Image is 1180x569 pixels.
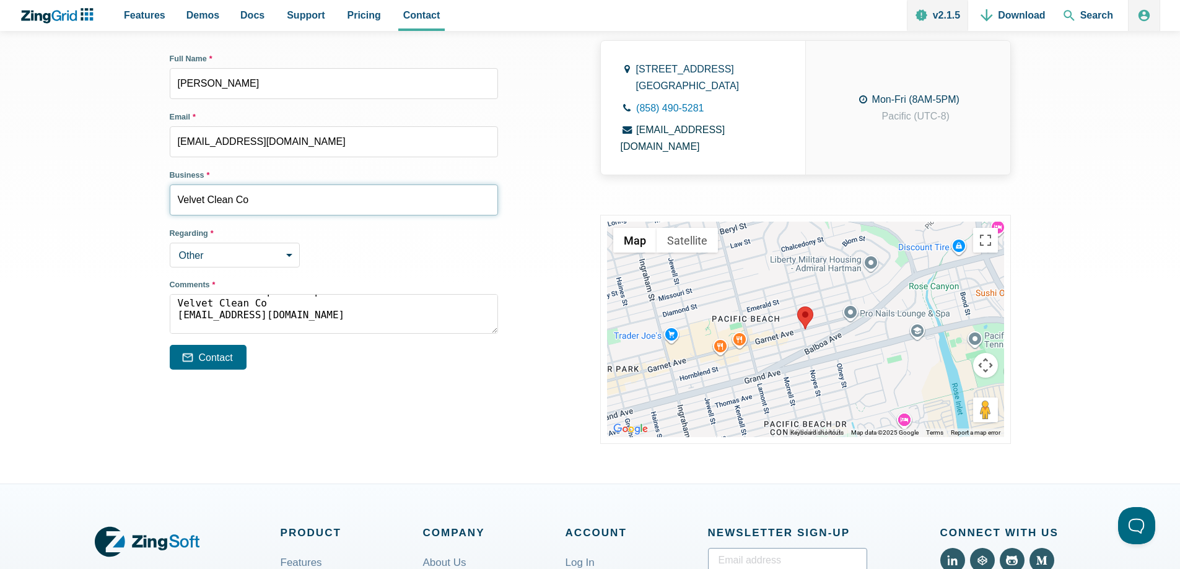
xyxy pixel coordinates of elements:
label: Regarding [170,228,498,240]
button: Toggle fullscreen view [973,228,998,253]
span: Connect With Us [940,524,1086,542]
address: [STREET_ADDRESS] [GEOGRAPHIC_DATA] [636,61,740,94]
button: Show street map [613,228,657,253]
input: Your Business Name [170,185,498,215]
a: Terms (opens in new tab) [926,429,943,436]
a: ZingGrid Logo [95,524,199,560]
input: email@address.com [170,126,498,157]
span: Contact [403,7,440,24]
span: Product [281,524,423,542]
span: Mon-Fri (8AM-5PM) [872,94,959,105]
span: Pricing [347,7,381,24]
span: Company [423,524,566,542]
input: Your Name [170,68,498,99]
label: Email [170,111,498,123]
a: (858) 490-5281 [636,103,704,113]
label: Comments [170,279,498,291]
span: Newsletter Sign‑up [708,524,867,542]
span: Docs [240,7,264,24]
select: Choose a topic [170,243,300,267]
button: Drag Pegman onto the map to open Street View [973,397,998,422]
button: Keyboard shortcuts [790,428,844,437]
span: Features [124,7,165,24]
label: Full Name [170,53,498,65]
button: Map camera controls [973,353,998,378]
button: Show satellite imagery [657,228,718,253]
a: ZingChart Logo. Click to return to the homepage [20,8,100,24]
label: Business [170,170,498,181]
span: Map data ©2025 Google [851,429,919,436]
span: Support [287,7,325,24]
a: Report a map error [951,429,1000,436]
button: Contact [170,345,247,370]
span: Pacific (UTC-8) [882,111,950,121]
span: Account [566,524,708,542]
a: [EMAIL_ADDRESS][DOMAIN_NAME] [621,124,725,152]
a: Open this area in Google Maps (opens a new window) [610,421,651,437]
span: Demos [186,7,219,24]
img: Google [610,421,651,437]
iframe: Help Scout Beacon - Open [1118,507,1155,544]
